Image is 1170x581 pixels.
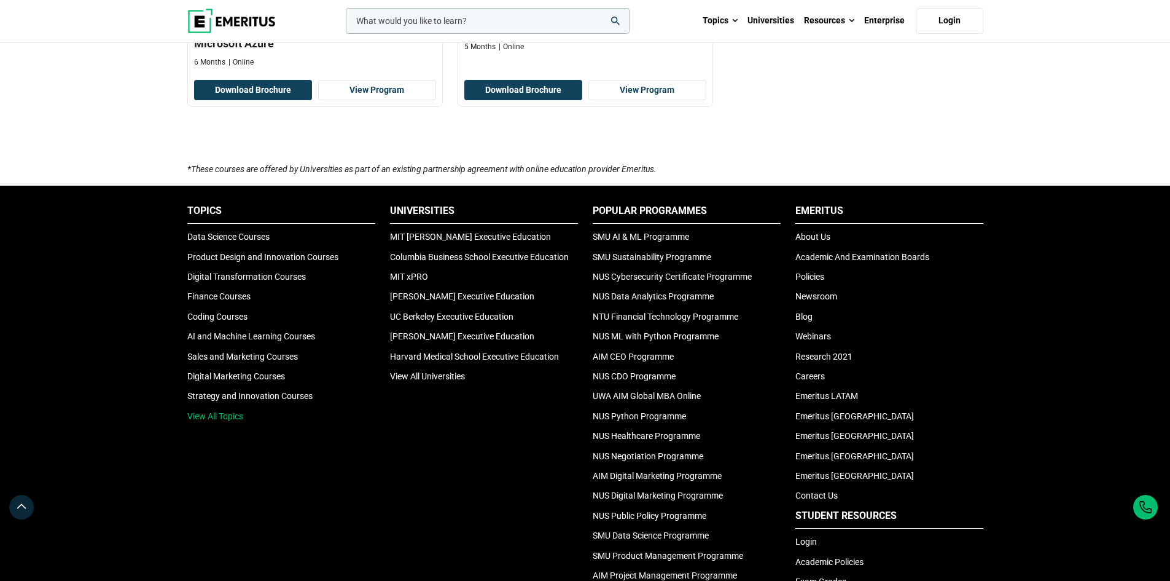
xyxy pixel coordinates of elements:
[187,352,298,362] a: Sales and Marketing Courses
[795,312,813,322] a: Blog
[187,371,285,381] a: Digital Marketing Courses
[593,571,737,580] a: AIM Project Management Programme
[593,331,719,341] a: NUS ML with Python Programme
[795,471,914,481] a: Emeritus [GEOGRAPHIC_DATA]
[795,431,914,441] a: Emeritus [GEOGRAPHIC_DATA]
[187,391,313,401] a: Strategy and Innovation Courses
[390,291,534,301] a: [PERSON_NAME] Executive Education
[795,537,817,547] a: Login
[593,531,709,540] a: SMU Data Science Programme
[593,471,722,481] a: AIM Digital Marketing Programme
[593,431,700,441] a: NUS Healthcare Programme
[390,331,534,341] a: [PERSON_NAME] Executive Education
[194,57,225,68] p: 6 Months
[187,411,243,421] a: View All Topics
[593,411,686,421] a: NUS Python Programme
[795,291,837,301] a: Newsroom
[795,352,852,362] a: Research 2021
[593,232,689,242] a: SMU AI & ML Programme
[390,352,559,362] a: Harvard Medical School Executive Education
[346,8,630,34] input: woocommerce-product-search-field-0
[795,252,929,262] a: Academic And Examination Boards
[187,252,338,262] a: Product Design and Innovation Courses
[593,352,674,362] a: AIM CEO Programme
[916,8,983,34] a: Login
[593,291,714,301] a: NUS Data Analytics Programme
[795,451,914,461] a: Emeritus [GEOGRAPHIC_DATA]
[187,164,657,174] i: *These courses are offered by Universities as part of an existing partnership agreement with onli...
[593,391,701,401] a: UWA AIM Global MBA Online
[318,80,436,101] a: View Program
[187,291,251,301] a: Finance Courses
[593,312,738,322] a: NTU Financial Technology Programme
[464,42,496,52] p: 5 Months
[795,331,831,341] a: Webinars
[593,551,743,561] a: SMU Product Management Programme
[390,371,465,381] a: View All Universities
[390,272,428,282] a: MIT xPRO
[795,272,824,282] a: Policies
[593,511,706,521] a: NUS Public Policy Programme
[795,371,825,381] a: Careers
[228,57,254,68] p: Online
[187,272,306,282] a: Digital Transformation Courses
[593,451,703,461] a: NUS Negotiation Programme
[593,272,752,282] a: NUS Cybersecurity Certificate Programme
[593,371,676,381] a: NUS CDO Programme
[187,232,270,242] a: Data Science Courses
[187,312,248,322] a: Coding Courses
[390,252,569,262] a: Columbia Business School Executive Education
[499,42,524,52] p: Online
[795,557,864,567] a: Academic Policies
[390,232,551,242] a: MIT [PERSON_NAME] Executive Education
[588,80,706,101] a: View Program
[593,252,711,262] a: SMU Sustainability Programme
[593,491,723,500] a: NUS Digital Marketing Programme
[187,331,315,341] a: AI and Machine Learning Courses
[390,312,513,322] a: UC Berkeley Executive Education
[795,391,858,401] a: Emeritus LATAM
[194,80,312,101] button: Download Brochure
[795,232,830,242] a: About Us
[795,411,914,421] a: Emeritus [GEOGRAPHIC_DATA]
[795,491,838,500] a: Contact Us
[464,80,582,101] button: Download Brochure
